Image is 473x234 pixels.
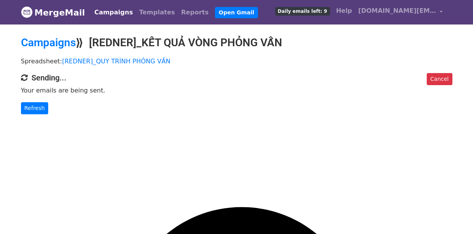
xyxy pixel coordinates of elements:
[178,5,212,20] a: Reports
[136,5,178,20] a: Templates
[91,5,136,20] a: Campaigns
[215,7,258,18] a: Open Gmail
[21,73,452,82] h4: Sending...
[21,102,49,114] a: Refresh
[21,6,33,18] img: MergeMail logo
[21,86,452,94] p: Your emails are being sent.
[427,73,452,85] a: Cancel
[62,58,171,65] a: [REDNER]_QUY TRÌNH PHỎNG VẤN
[272,3,333,19] a: Daily emails left: 9
[358,6,436,16] span: [DOMAIN_NAME][EMAIL_ADDRESS][DOMAIN_NAME]
[21,4,85,21] a: MergeMail
[21,36,452,49] h2: ⟫ [REDNER]_KẾT QUẢ VÒNG PHỎNG VẤN
[275,7,330,16] span: Daily emails left: 9
[21,36,76,49] a: Campaigns
[333,3,355,19] a: Help
[355,3,446,21] a: [DOMAIN_NAME][EMAIL_ADDRESS][DOMAIN_NAME]
[21,57,452,65] p: Spreadsheet:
